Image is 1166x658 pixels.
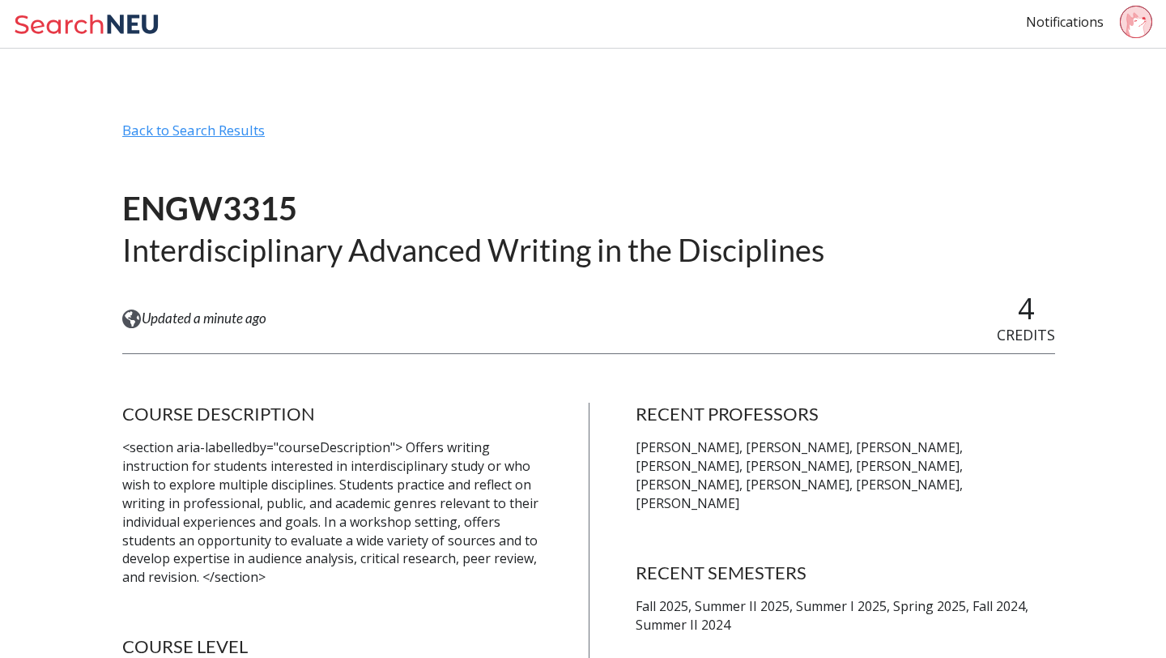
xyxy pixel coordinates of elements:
[636,438,1055,512] p: [PERSON_NAME], [PERSON_NAME], [PERSON_NAME], [PERSON_NAME], [PERSON_NAME], [PERSON_NAME], [PERSON...
[122,403,542,425] h4: COURSE DESCRIPTION
[1018,288,1035,328] span: 4
[997,325,1055,344] span: CREDITS
[636,562,1055,584] h4: RECENT SEMESTERS
[122,635,542,658] h4: COURSE LEVEL
[142,310,266,327] span: Updated a minute ago
[122,438,542,587] p: <section aria-labelledby="courseDescription"> Offers writing instruction for students interested ...
[122,188,824,229] h1: ENGW3315
[122,230,824,270] h2: Interdisciplinary Advanced Writing in the Disciplines
[1026,13,1104,31] a: Notifications
[636,403,1055,425] h4: RECENT PROFESSORS
[636,597,1055,634] p: Fall 2025, Summer II 2025, Summer I 2025, Spring 2025, Fall 2024, Summer II 2024
[122,122,1055,152] div: Back to Search Results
